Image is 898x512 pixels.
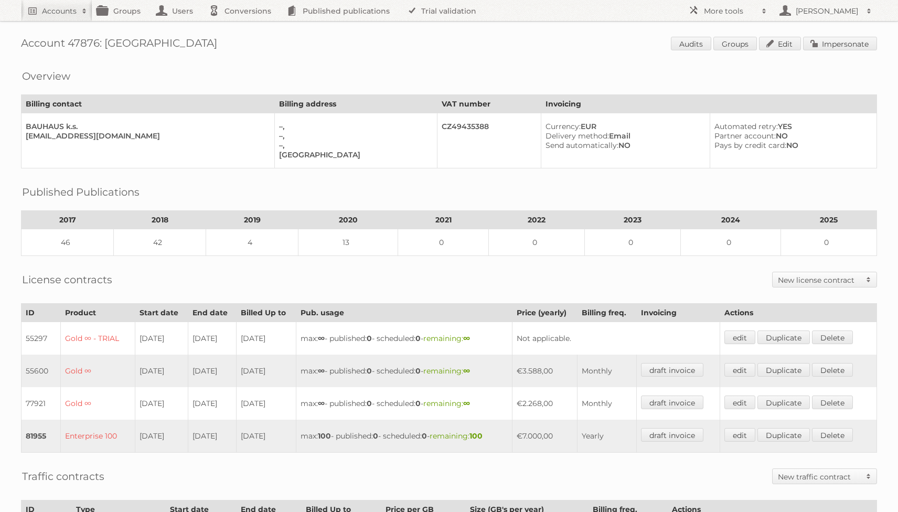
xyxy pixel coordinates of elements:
[512,355,578,387] td: €3.588,00
[279,141,429,150] div: –,
[237,304,296,322] th: Billed Up to
[61,322,135,355] td: Gold ∞ - TRIAL
[861,469,876,484] span: Toggle
[135,420,188,453] td: [DATE]
[714,131,868,141] div: NO
[26,122,266,131] div: BAUHAUS k.s.
[430,431,483,441] span: remaining:
[714,122,778,131] span: Automated retry:
[296,322,512,355] td: max: - published: - scheduled: -
[469,431,483,441] strong: 100
[773,272,876,287] a: New license contract
[773,469,876,484] a: New traffic contract
[812,396,853,409] a: Delete
[714,141,786,150] span: Pays by credit card:
[367,334,372,343] strong: 0
[812,363,853,377] a: Delete
[22,272,112,287] h2: License contracts
[296,420,512,453] td: max: - published: - scheduled: -
[135,304,188,322] th: Start date
[641,428,703,442] a: draft invoice
[585,211,681,229] th: 2023
[812,428,853,442] a: Delete
[22,95,275,113] th: Billing contact
[237,387,296,420] td: [DATE]
[423,399,470,408] span: remaining:
[22,184,140,200] h2: Published Publications
[296,304,512,322] th: Pub. usage
[778,275,861,285] h2: New license contract
[22,355,61,387] td: 55600
[188,420,237,453] td: [DATE]
[636,304,720,322] th: Invoicing
[188,387,237,420] td: [DATE]
[546,141,618,150] span: Send automatically:
[367,366,372,376] strong: 0
[188,322,237,355] td: [DATE]
[546,131,701,141] div: Email
[681,229,781,256] td: 0
[135,355,188,387] td: [DATE]
[641,396,703,409] a: draft invoice
[188,355,237,387] td: [DATE]
[577,304,636,322] th: Billing freq.
[22,68,70,84] h2: Overview
[577,355,636,387] td: Monthly
[22,322,61,355] td: 55297
[463,399,470,408] strong: ∞
[781,211,876,229] th: 2025
[206,229,298,256] td: 4
[22,468,104,484] h2: Traffic contracts
[541,95,876,113] th: Invoicing
[237,355,296,387] td: [DATE]
[437,113,541,168] td: CZ49435388
[812,330,853,344] a: Delete
[398,211,488,229] th: 2021
[61,387,135,420] td: Gold ∞
[318,366,325,376] strong: ∞
[512,420,578,453] td: €7.000,00
[275,95,437,113] th: Billing address
[781,229,876,256] td: 0
[704,6,756,16] h2: More tools
[42,6,77,16] h2: Accounts
[22,211,114,229] th: 2017
[463,366,470,376] strong: ∞
[188,304,237,322] th: End date
[437,95,541,113] th: VAT number
[577,387,636,420] td: Monthly
[367,399,372,408] strong: 0
[861,272,876,287] span: Toggle
[546,131,609,141] span: Delivery method:
[318,334,325,343] strong: ∞
[296,355,512,387] td: max: - published: - scheduled: -
[318,399,325,408] strong: ∞
[373,431,378,441] strong: 0
[61,355,135,387] td: Gold ∞
[757,363,810,377] a: Duplicate
[546,122,701,131] div: EUR
[318,431,331,441] strong: 100
[114,229,206,256] td: 42
[237,322,296,355] td: [DATE]
[415,366,421,376] strong: 0
[279,150,429,159] div: [GEOGRAPHIC_DATA]
[61,304,135,322] th: Product
[423,366,470,376] span: remaining:
[714,122,868,131] div: YES
[415,399,421,408] strong: 0
[61,420,135,453] td: Enterprise 100
[114,211,206,229] th: 2018
[298,229,398,256] td: 13
[298,211,398,229] th: 2020
[22,420,61,453] td: 81955
[714,141,868,150] div: NO
[778,472,861,482] h2: New traffic contract
[713,37,757,50] a: Groups
[546,122,581,131] span: Currency:
[135,387,188,420] td: [DATE]
[423,334,470,343] span: remaining:
[463,334,470,343] strong: ∞
[681,211,781,229] th: 2024
[26,131,266,141] div: [EMAIL_ADDRESS][DOMAIN_NAME]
